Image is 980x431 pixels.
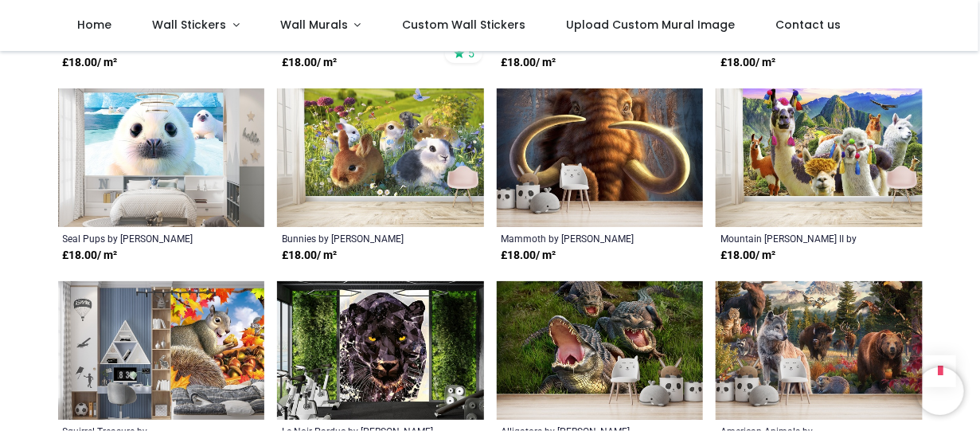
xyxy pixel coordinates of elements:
[282,232,439,245] a: Bunnies by [PERSON_NAME]
[282,55,337,71] strong: £ 18.00 / m²
[77,17,111,33] span: Home
[277,281,484,420] img: Le Noir Parduc Wall Mural by Mayka Ienova
[716,281,923,420] img: American Animals Wall Mural by David Penfound
[916,367,964,415] iframe: Brevo live chat
[468,46,474,61] span: 5
[775,17,841,33] span: Contact us
[566,17,735,33] span: Upload Custom Mural Image
[716,88,923,227] img: Mountain Llamas II Wall Mural by Adrian Chesterman
[280,17,348,33] span: Wall Murals
[720,248,775,264] strong: £ 18.00 / m²
[277,88,484,227] img: Bunnies Wall Mural by David Penfound
[720,232,878,245] a: Mountain [PERSON_NAME] II by [PERSON_NAME]
[63,232,221,245] a: Seal Pups by [PERSON_NAME]
[502,232,659,245] a: Mammoth by [PERSON_NAME]
[58,281,265,420] img: Squirrel Treasure Wall Mural by Jerry Lofaro
[402,17,525,33] span: Custom Wall Stickers
[720,55,775,71] strong: £ 18.00 / m²
[63,248,118,264] strong: £ 18.00 / m²
[502,55,556,71] strong: £ 18.00 / m²
[497,88,704,227] img: Mammoth Wall Mural by Jerry Lofaro
[497,281,704,420] img: Alligators Wall Mural by Jerry Lofaro
[502,248,556,264] strong: £ 18.00 / m²
[282,248,337,264] strong: £ 18.00 / m²
[152,17,226,33] span: Wall Stickers
[63,55,118,71] strong: £ 18.00 / m²
[58,88,265,227] img: Seal Pups Wall Mural by David Penfound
